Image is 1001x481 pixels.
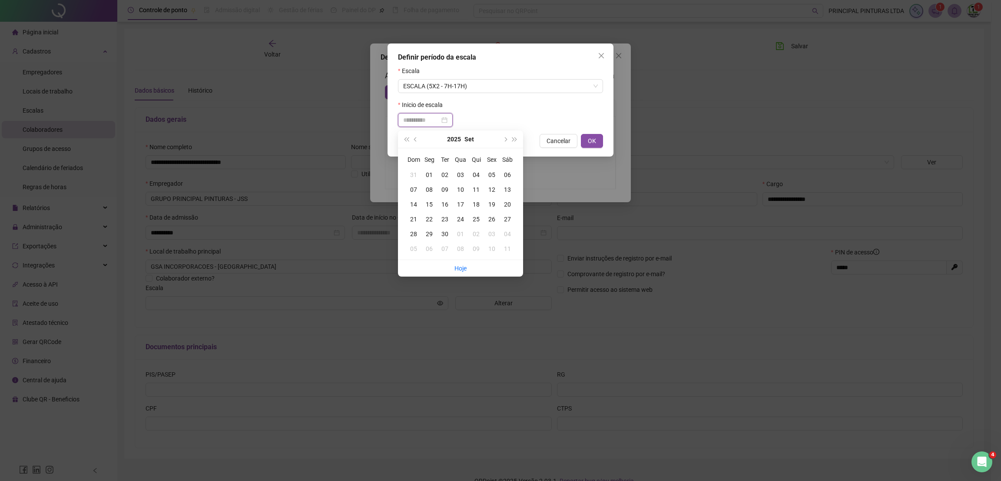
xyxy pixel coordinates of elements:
[453,212,468,227] td: 2025-09-24
[437,200,453,209] div: 16
[437,185,453,194] div: 09
[484,212,500,227] td: 2025-09-26
[406,241,421,256] td: 2025-10-05
[421,229,437,239] div: 29
[421,244,437,254] div: 06
[484,244,500,254] div: 10
[453,167,468,182] td: 2025-09-03
[500,244,515,254] div: 11
[500,214,515,224] div: 27
[401,130,411,148] button: super-prev-year
[484,227,500,241] td: 2025-10-03
[540,134,577,148] button: Cancelar
[547,136,570,146] span: Cancelar
[500,197,515,212] td: 2025-09-20
[437,197,453,212] td: 2025-09-16
[437,152,453,167] th: Ter
[437,214,453,224] div: 23
[406,212,421,227] td: 2025-09-21
[484,200,500,209] div: 19
[484,167,500,182] td: 2025-09-05
[598,52,605,59] span: close
[468,212,484,227] td: 2025-09-25
[468,200,484,209] div: 18
[468,214,484,224] div: 25
[406,229,421,239] div: 28
[421,197,437,212] td: 2025-09-15
[453,244,468,254] div: 08
[453,214,468,224] div: 24
[453,170,468,180] div: 03
[500,167,515,182] td: 2025-09-06
[411,130,421,148] button: prev-year
[500,212,515,227] td: 2025-09-27
[453,185,468,194] div: 10
[453,241,468,256] td: 2025-10-08
[437,241,453,256] td: 2025-10-07
[437,182,453,197] td: 2025-09-09
[453,182,468,197] td: 2025-09-10
[406,185,421,194] div: 07
[500,227,515,241] td: 2025-10-04
[406,200,421,209] div: 14
[484,197,500,212] td: 2025-09-19
[484,182,500,197] td: 2025-09-12
[453,227,468,241] td: 2025-10-01
[421,200,437,209] div: 15
[398,66,425,76] label: Escala
[500,185,515,194] div: 13
[468,152,484,167] th: Qui
[594,49,608,63] button: Close
[406,197,421,212] td: 2025-09-14
[484,185,500,194] div: 12
[421,185,437,194] div: 08
[484,241,500,256] td: 2025-10-10
[500,241,515,256] td: 2025-10-11
[468,185,484,194] div: 11
[468,227,484,241] td: 2025-10-02
[453,152,468,167] th: Qua
[500,152,515,167] th: Sáb
[421,152,437,167] th: Seg
[406,214,421,224] div: 21
[398,52,603,63] div: Definir período da escala
[403,80,598,93] span: ESCALA (5X2 - 7H-17H)
[437,167,453,182] td: 2025-09-02
[421,182,437,197] td: 2025-09-08
[437,170,453,180] div: 02
[437,229,453,239] div: 30
[406,167,421,182] td: 2025-08-31
[421,214,437,224] div: 22
[464,130,474,148] button: month panel
[437,244,453,254] div: 07
[406,182,421,197] td: 2025-09-07
[421,227,437,241] td: 2025-09-29
[971,451,992,472] iframe: Intercom live chat
[468,197,484,212] td: 2025-09-18
[588,136,596,146] span: OK
[500,170,515,180] div: 06
[468,167,484,182] td: 2025-09-04
[468,244,484,254] div: 09
[500,182,515,197] td: 2025-09-13
[421,212,437,227] td: 2025-09-22
[421,170,437,180] div: 01
[454,265,467,272] a: Hoje
[406,170,421,180] div: 31
[581,134,603,148] button: OK
[484,152,500,167] th: Sex
[406,244,421,254] div: 05
[468,170,484,180] div: 04
[510,130,520,148] button: super-next-year
[453,229,468,239] div: 01
[421,167,437,182] td: 2025-09-01
[484,170,500,180] div: 05
[484,229,500,239] div: 03
[453,197,468,212] td: 2025-09-17
[484,214,500,224] div: 26
[468,229,484,239] div: 02
[447,130,461,148] button: year panel
[468,182,484,197] td: 2025-09-11
[468,241,484,256] td: 2025-10-09
[421,241,437,256] td: 2025-10-06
